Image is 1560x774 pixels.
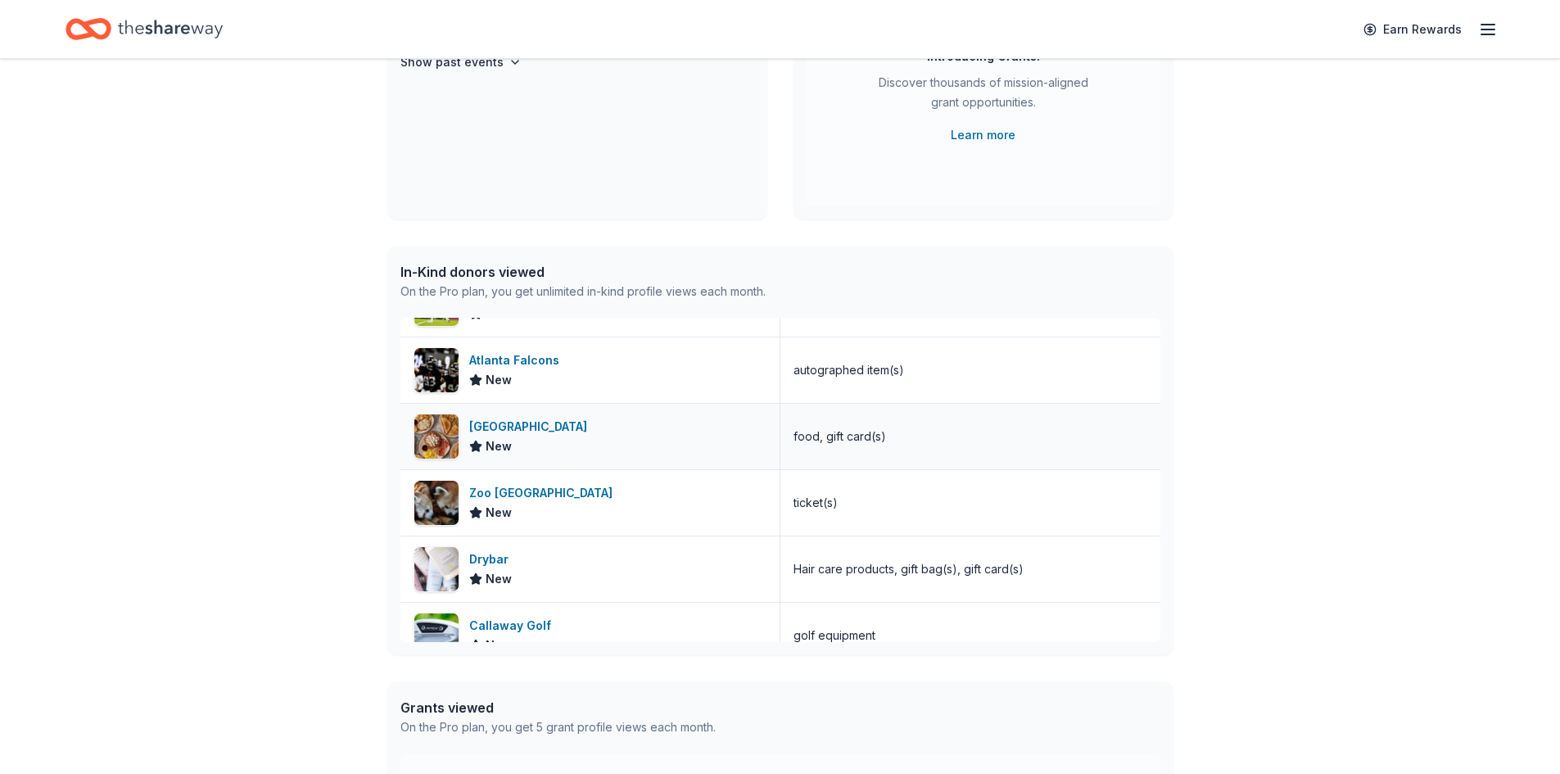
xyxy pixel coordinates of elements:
div: Discover thousands of mission-aligned grant opportunities. [872,73,1095,119]
div: On the Pro plan, you get 5 grant profile views each month. [400,717,716,737]
img: Image for Atlanta Falcons [414,348,459,392]
span: New [486,370,512,390]
span: New [486,569,512,589]
div: In-Kind donors viewed [400,262,766,282]
div: food, gift card(s) [794,427,886,446]
a: Home [66,10,223,48]
span: New [486,636,512,655]
img: Image for Drybar [414,547,459,591]
img: Image for Callaway Golf [414,613,459,658]
div: autographed item(s) [794,360,904,380]
a: Earn Rewards [1354,15,1472,44]
div: Zoo [GEOGRAPHIC_DATA] [469,483,619,503]
a: Learn more [951,125,1015,145]
div: Grants viewed [400,698,716,717]
div: ticket(s) [794,493,838,513]
img: Image for Egg Harbor Cafe [414,414,459,459]
div: golf equipment [794,626,875,645]
div: Drybar [469,550,515,569]
span: New [486,437,512,456]
h4: Show past events [400,52,504,72]
div: Atlanta Falcons [469,351,566,370]
img: Image for Zoo Atlanta [414,481,459,525]
div: Hair care products, gift bag(s), gift card(s) [794,559,1024,579]
div: Callaway Golf [469,616,558,636]
div: On the Pro plan, you get unlimited in-kind profile views each month. [400,282,766,301]
span: New [486,503,512,523]
button: Show past events [400,52,522,72]
div: [GEOGRAPHIC_DATA] [469,417,594,437]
